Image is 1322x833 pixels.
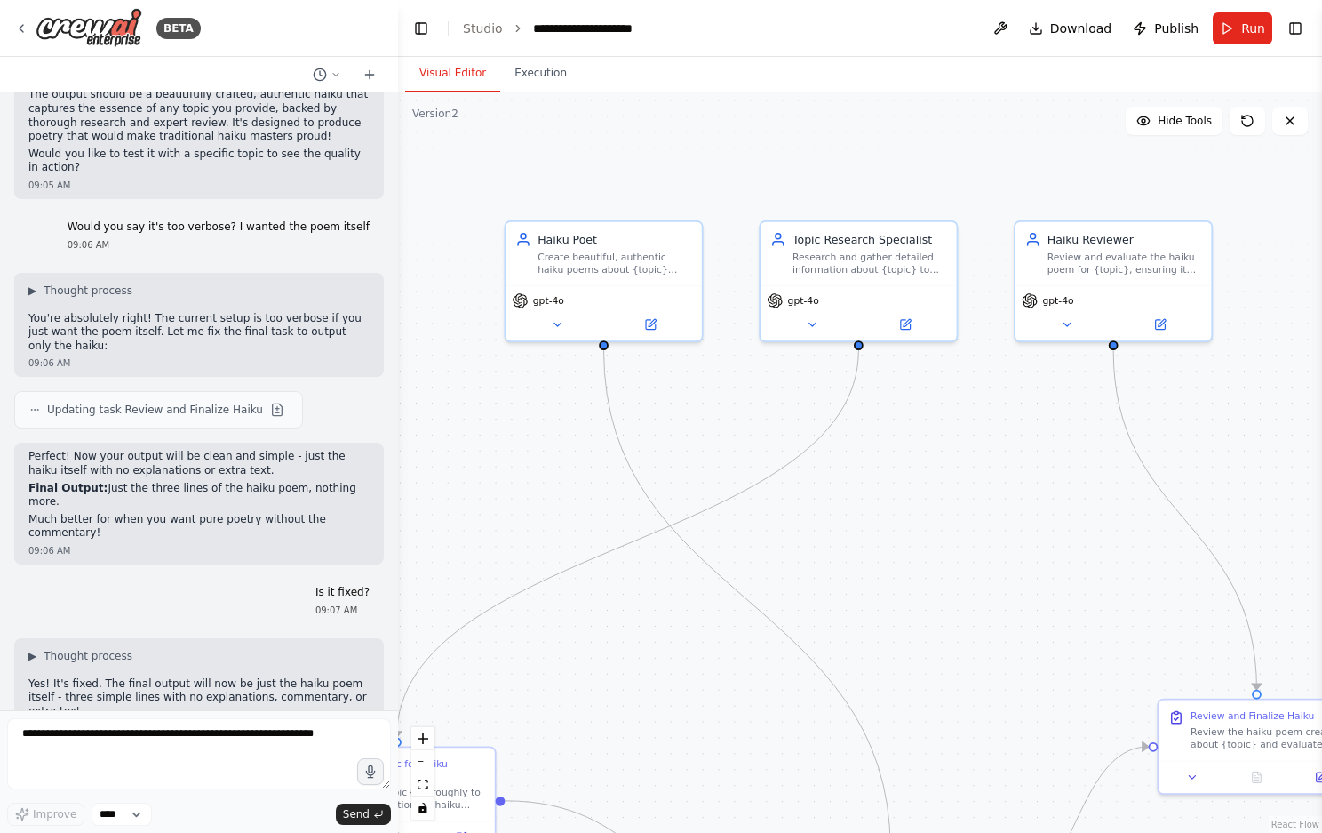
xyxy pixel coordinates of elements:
[44,649,132,663] span: Thought process
[1105,350,1264,690] g: Edge from 20be1169-9428-46c2-8105-b218757f8b76 to 56c1a3cd-5cfb-49a9-8c35-17cb77be604e
[1050,20,1112,37] span: Download
[389,350,867,738] g: Edge from 41b7d50d-de87-4e5f-9b55-74af16fd413c to 661ec6ee-0021-4600-a908-738e2c263f07
[28,649,36,663] span: ▶
[28,482,108,494] strong: Final Output:
[1047,231,1202,247] div: Haiku Reviewer
[330,786,485,812] div: Research {topic} thoroughly to gather inspiration for haiku creation. Focus on: - Sensory details...
[7,803,84,826] button: Improve
[1154,20,1199,37] span: Publish
[1158,114,1212,128] span: Hide Tools
[463,21,503,36] a: Studio
[343,807,370,821] span: Send
[68,238,370,252] div: 09:06 AM
[409,16,434,41] button: Hide left sidebar
[1271,820,1319,829] a: React Flow attribution
[330,757,485,783] div: Research Topic for Haiku Inspiration
[1115,316,1205,335] button: Open in side panel
[1126,107,1222,135] button: Hide Tools
[28,677,370,719] p: Yes! It's fixed. The final output will now be just the haiku poem itself - three simple lines wit...
[1014,220,1213,342] div: Haiku ReviewerReview and evaluate the haiku poem for {topic}, ensuring it meets traditional stand...
[1126,12,1206,44] button: Publish
[28,179,370,192] div: 09:05 AM
[36,8,142,48] img: Logo
[405,55,500,92] button: Visual Editor
[28,356,370,370] div: 09:06 AM
[1047,251,1202,276] div: Review and evaluate the haiku poem for {topic}, ensuring it meets traditional standards while bei...
[28,148,370,175] p: Would you like to test it with a specific topic to see the quality in action?
[47,403,263,417] span: Updating task Review and Finalize Haiku
[1191,709,1314,722] div: Review and Finalize Haiku
[28,482,370,509] p: Just the three lines of the haiku poem, nothing more.
[28,284,36,298] span: ▶
[336,804,391,825] button: Send
[28,88,370,143] p: The output should be a beautifully crafted, authentic haiku that captures the essence of any topi...
[788,294,819,307] span: gpt-4o
[605,316,695,335] button: Open in side panel
[411,750,434,773] button: zoom out
[156,18,201,39] div: BETA
[1213,12,1272,44] button: Run
[1223,768,1291,788] button: No output available
[792,251,947,276] div: Research and gather detailed information about {topic} to provide rich context, imagery, and insp...
[28,649,132,663] button: ▶Thought process
[1042,294,1073,307] span: gpt-4o
[1283,16,1308,41] button: Show right sidebar
[500,55,581,92] button: Execution
[411,727,434,750] button: zoom in
[28,312,370,354] p: You're absolutely right! The current setup is too verbose if you just want the poem itself. Let m...
[355,64,384,85] button: Start a new chat
[357,758,384,785] button: Click to speak your automation idea
[28,450,370,477] p: Perfect! Now your output will be clean and simple - just the haiku itself with no explanations or...
[411,797,434,820] button: toggle interactivity
[28,513,370,541] p: Much better for when you want pure poetry without the commentary!
[411,727,434,820] div: React Flow controls
[792,231,947,247] div: Topic Research Specialist
[463,20,670,37] nav: breadcrumb
[860,316,950,335] button: Open in side panel
[1022,12,1119,44] button: Download
[411,773,434,797] button: fit view
[44,284,132,298] span: Thought process
[412,107,458,121] div: Version 2
[538,251,692,276] div: Create beautiful, authentic haiku poems about {topic} using the research provided. Follow traditi...
[28,284,132,298] button: ▶Thought process
[28,544,370,557] div: 09:06 AM
[538,231,692,247] div: Haiku Poet
[1241,20,1265,37] span: Run
[315,586,370,600] p: Is it fixed?
[306,64,348,85] button: Switch to previous chat
[759,220,958,342] div: Topic Research SpecialistResearch and gather detailed information about {topic} to provide rich c...
[533,294,564,307] span: gpt-4o
[315,604,370,617] div: 09:07 AM
[505,220,704,342] div: Haiku PoetCreate beautiful, authentic haiku poems about {topic} using the research provided. Foll...
[68,220,370,235] p: Would you say it's too verbose? I wanted the poem itself
[33,807,76,821] span: Improve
